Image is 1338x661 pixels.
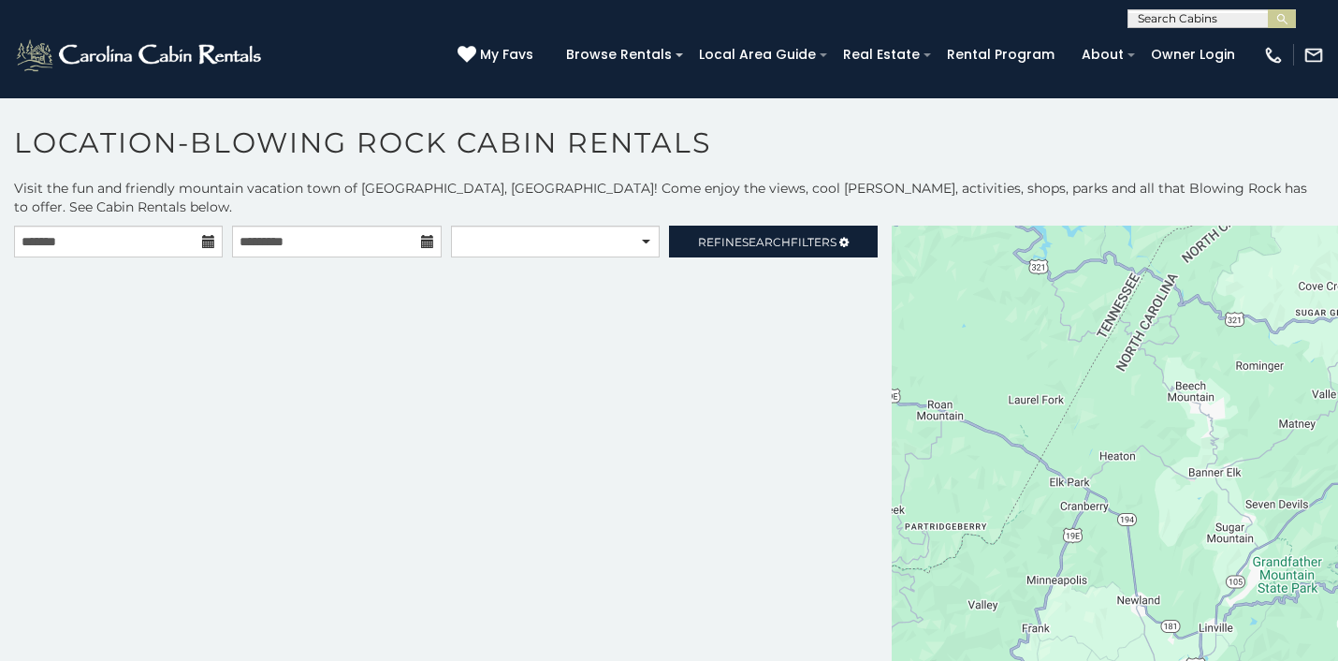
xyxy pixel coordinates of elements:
a: Real Estate [834,40,929,69]
a: My Favs [458,45,538,66]
a: Browse Rentals [557,40,681,69]
img: mail-regular-white.png [1303,45,1324,66]
span: Refine Filters [698,235,836,249]
img: White-1-2.png [14,37,267,74]
span: My Favs [480,45,533,65]
a: Rental Program [938,40,1064,69]
a: RefineSearchFilters [669,226,878,257]
a: About [1072,40,1133,69]
img: phone-regular-white.png [1263,45,1284,66]
span: Search [742,235,791,249]
a: Local Area Guide [690,40,825,69]
a: Owner Login [1142,40,1244,69]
